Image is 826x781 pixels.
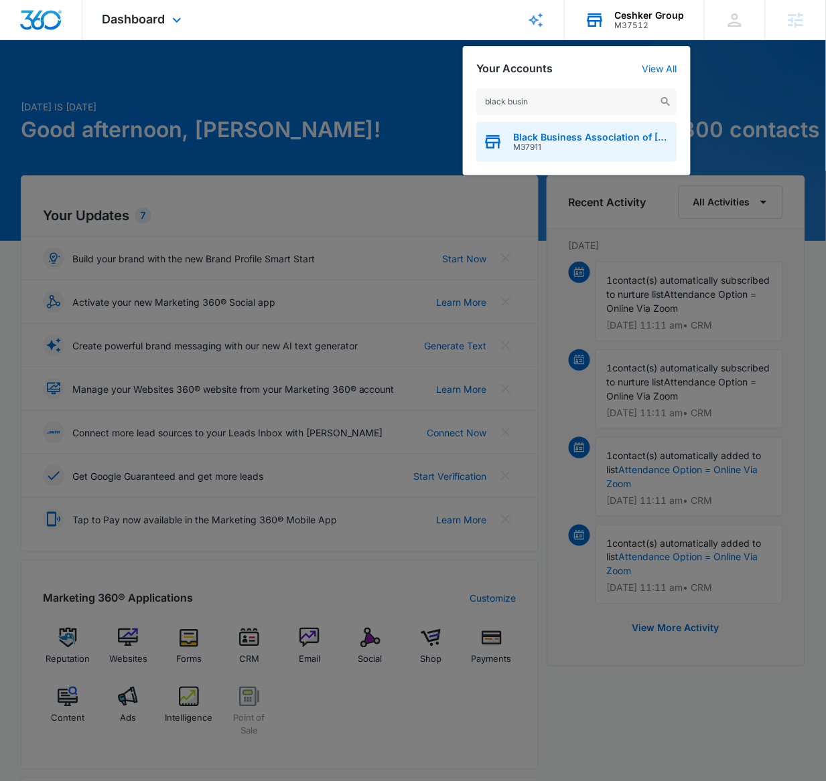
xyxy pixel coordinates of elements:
span: Dashboard [102,12,165,26]
h2: Your Accounts [476,62,553,75]
button: Black Business Association of [GEOGRAPHIC_DATA]M37911 [476,122,677,162]
div: account name [615,10,685,21]
span: Black Business Association of [GEOGRAPHIC_DATA] [513,132,671,143]
span: M37911 [513,143,671,152]
input: Search Accounts [476,88,677,115]
a: View All [642,63,677,74]
div: account id [615,21,685,30]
